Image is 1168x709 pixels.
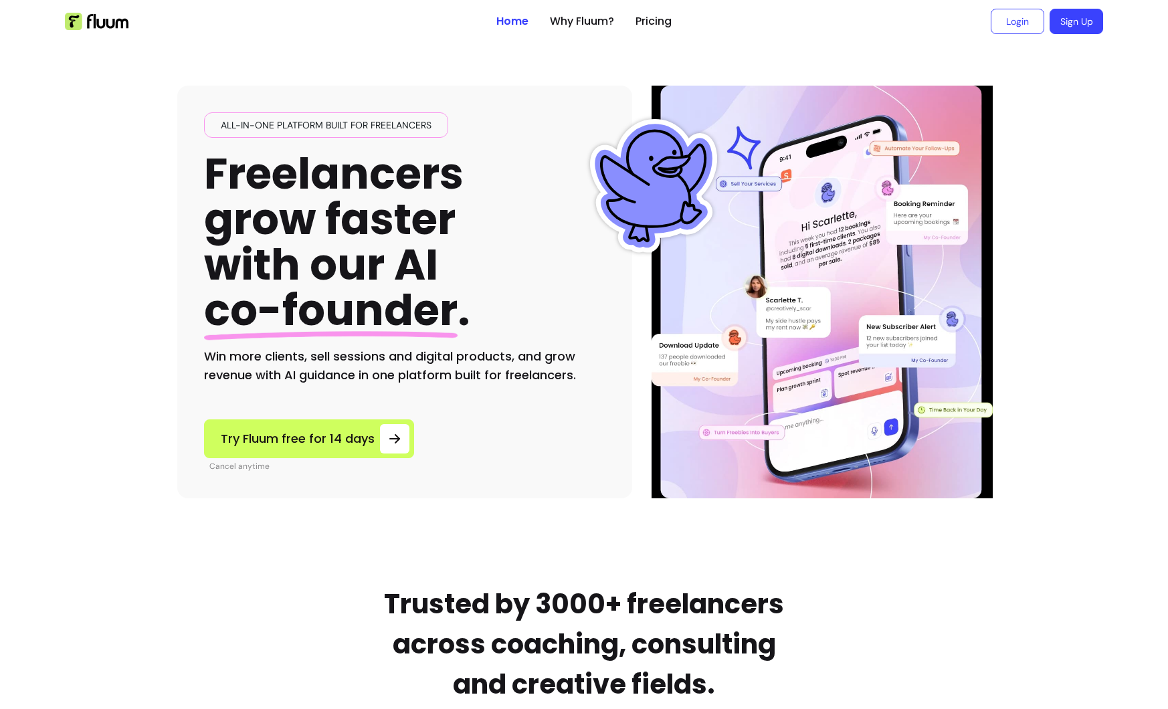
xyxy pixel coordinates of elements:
[65,13,128,30] img: Fluum Logo
[367,584,801,704] h2: Trusted by 3000+ freelancers across coaching, consulting and creative fields.
[550,13,614,29] a: Why Fluum?
[204,419,414,458] a: Try Fluum free for 14 days
[654,86,991,498] img: Illustration of Fluum AI Co-Founder on a smartphone, showing solo business performance insights s...
[204,347,605,385] h2: Win more clients, sell sessions and digital products, and grow revenue with AI guidance in one pl...
[991,9,1044,34] a: Login
[587,119,720,253] img: Fluum Duck sticker
[215,118,437,132] span: All-in-one platform built for freelancers
[209,461,414,472] p: Cancel anytime
[1050,9,1103,34] a: Sign Up
[636,13,672,29] a: Pricing
[204,151,470,334] h1: Freelancers grow faster with our AI .
[204,280,458,340] span: co-founder
[496,13,528,29] a: Home
[221,429,375,448] span: Try Fluum free for 14 days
